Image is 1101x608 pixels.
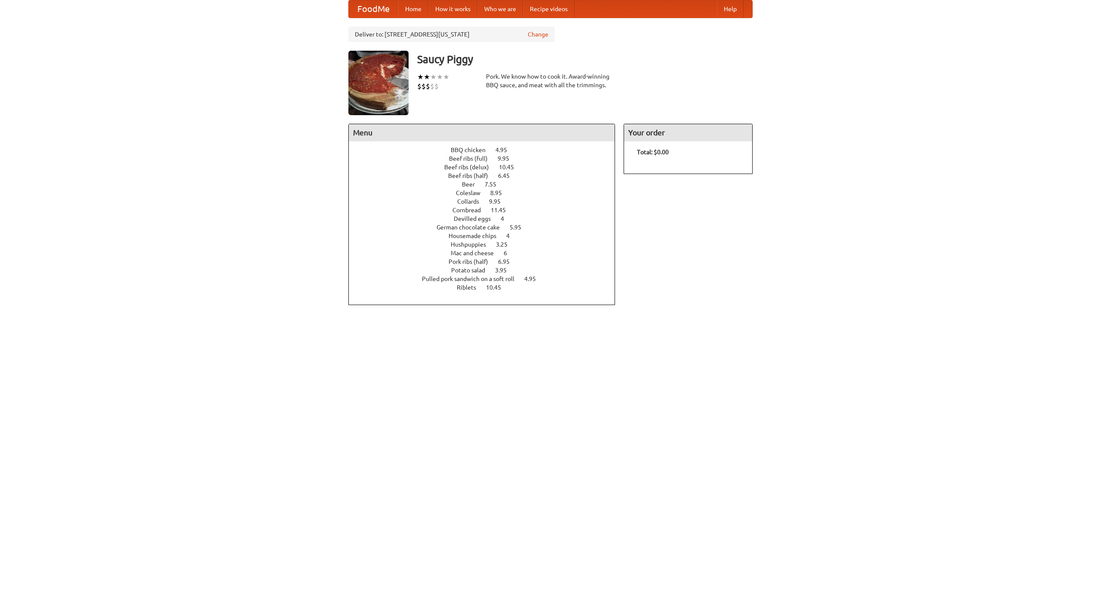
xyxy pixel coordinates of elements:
span: Riblets [457,284,485,291]
a: BBQ chicken 4.95 [451,147,523,153]
span: 9.95 [489,198,509,205]
span: Potato salad [451,267,494,274]
a: Beer 7.55 [462,181,512,188]
li: ★ [424,72,430,82]
li: $ [417,82,421,91]
span: 6.95 [498,258,518,265]
div: Deliver to: [STREET_ADDRESS][US_STATE] [348,27,555,42]
h4: Your order [624,124,752,141]
a: Pulled pork sandwich on a soft roll 4.95 [422,275,552,282]
span: Cornbread [452,207,489,214]
h4: Menu [349,124,615,141]
span: 5.95 [510,224,530,231]
span: BBQ chicken [451,147,494,153]
a: Beef ribs (full) 9.95 [449,155,525,162]
span: Collards [457,198,488,205]
span: Beef ribs (half) [448,172,497,179]
div: Pork. We know how to cook it. Award-winning BBQ sauce, and meat with all the trimmings. [486,72,615,89]
a: Potato salad 3.95 [451,267,523,274]
h3: Saucy Piggy [417,51,753,68]
span: Pulled pork sandwich on a soft roll [422,275,523,282]
li: ★ [417,72,424,82]
a: Riblets 10.45 [457,284,517,291]
a: Recipe videos [523,0,575,18]
span: 10.45 [486,284,510,291]
li: $ [426,82,430,91]
li: ★ [430,72,437,82]
span: 6.45 [498,172,518,179]
span: Beer [462,181,483,188]
span: 4.95 [495,147,516,153]
li: ★ [437,72,443,82]
span: 3.25 [496,241,516,248]
a: Beef ribs (half) 6.45 [448,172,526,179]
span: 3.95 [495,267,515,274]
a: Mac and cheese 6 [451,250,523,257]
a: FoodMe [349,0,398,18]
a: Coleslaw 8.95 [456,189,518,196]
span: Hushpuppies [451,241,495,248]
li: $ [421,82,426,91]
span: 11.45 [491,207,514,214]
span: Pork ribs (half) [449,258,497,265]
a: Housemade chips 4 [449,232,526,239]
a: Pork ribs (half) 6.95 [449,258,526,265]
a: Devilled eggs 4 [454,215,520,222]
img: angular.jpg [348,51,409,115]
span: 4.95 [524,275,544,282]
a: How it works [428,0,477,18]
a: Hushpuppies 3.25 [451,241,523,248]
span: 8.95 [490,189,511,196]
span: 4 [501,215,513,222]
a: Cornbread 11.45 [452,207,522,214]
span: 4 [506,232,518,239]
a: Change [528,30,548,39]
span: Beef ribs (delux) [444,164,498,171]
span: Mac and cheese [451,250,502,257]
b: Total: $0.00 [637,149,669,156]
li: $ [430,82,434,91]
span: Coleslaw [456,189,489,196]
li: ★ [443,72,449,82]
span: Beef ribs (full) [449,155,496,162]
span: 10.45 [499,164,523,171]
a: Home [398,0,428,18]
span: 7.55 [485,181,505,188]
a: Help [717,0,744,18]
span: German chocolate cake [437,224,508,231]
span: Devilled eggs [454,215,499,222]
li: $ [434,82,439,91]
a: Who we are [477,0,523,18]
span: 9.95 [498,155,518,162]
a: Collards 9.95 [457,198,517,205]
a: German chocolate cake 5.95 [437,224,537,231]
span: Housemade chips [449,232,505,239]
span: 6 [504,250,516,257]
a: Beef ribs (delux) 10.45 [444,164,530,171]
